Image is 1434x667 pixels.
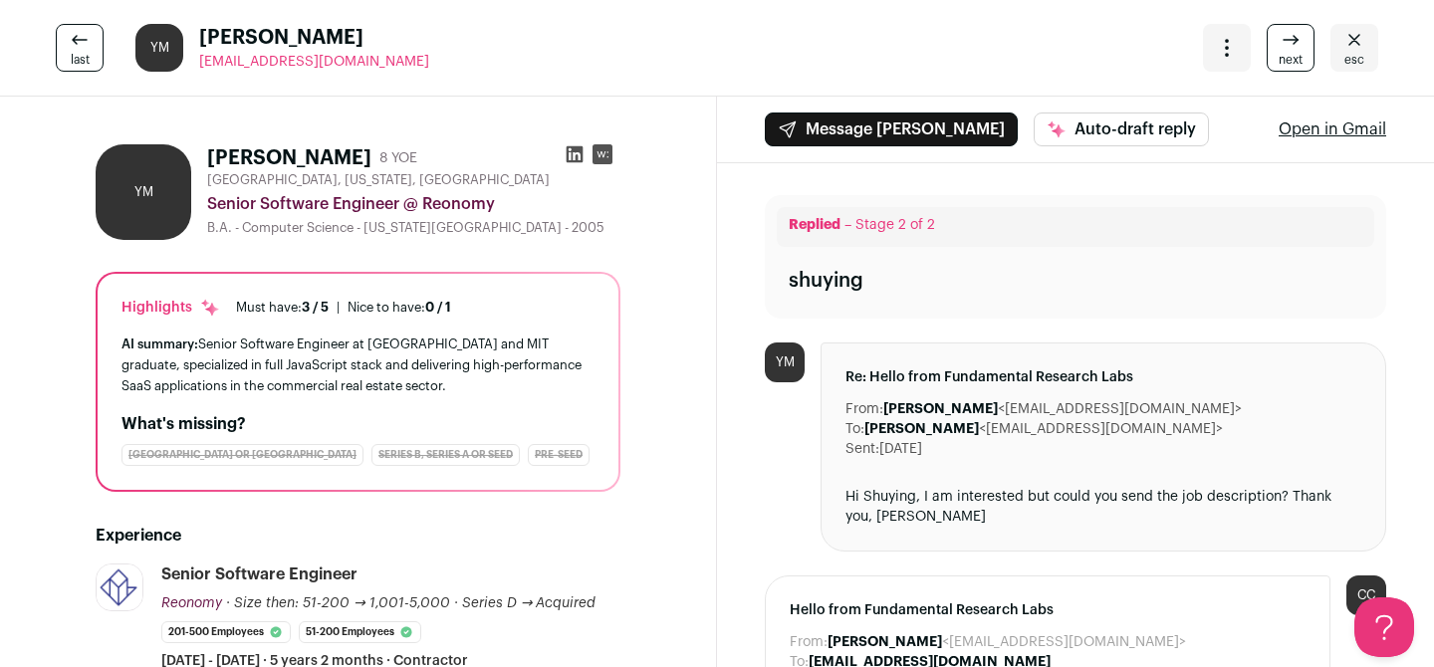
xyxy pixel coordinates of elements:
div: YM [765,342,805,382]
span: last [71,52,90,68]
div: Senior Software Engineer @ Reonomy [207,192,620,216]
dt: Sent: [845,439,879,459]
span: [GEOGRAPHIC_DATA], [US_STATE], [GEOGRAPHIC_DATA] [207,172,550,188]
span: [EMAIL_ADDRESS][DOMAIN_NAME] [199,55,429,69]
div: shuying [789,267,863,295]
iframe: Help Scout Beacon - Open [1354,597,1414,657]
span: · [454,593,458,613]
div: YM [135,24,183,72]
span: esc [1344,52,1364,68]
div: CC [1346,575,1386,615]
div: Must have: [236,300,329,316]
a: Close [1330,24,1378,72]
div: Pre-seed [528,444,590,466]
span: Hello from Fundamental Research Labs [790,600,1306,620]
div: Senior Software Engineer at [GEOGRAPHIC_DATA] and MIT graduate, specialized in full JavaScript st... [121,333,595,396]
button: Message [PERSON_NAME] [765,112,1018,146]
span: 0 / 1 [425,301,451,314]
button: Auto-draft reply [1034,112,1209,146]
span: Re: Hello from Fundamental Research Labs [845,367,1361,387]
img: a09516d929ebbb7762d153bc9641d6968dcaae5c5918a17173db0f8ca5755efb.jpg [97,564,142,610]
span: AI summary: [121,337,198,350]
dt: From: [790,632,828,652]
b: [PERSON_NAME] [828,635,942,649]
dd: <[EMAIL_ADDRESS][DOMAIN_NAME]> [864,419,1223,439]
dd: <[EMAIL_ADDRESS][DOMAIN_NAME]> [828,632,1186,652]
span: [PERSON_NAME] [199,24,429,52]
dt: From: [845,399,883,419]
span: · Size then: 51-200 → 1,001-5,000 [226,596,450,610]
span: – [844,218,851,232]
div: [GEOGRAPHIC_DATA] or [GEOGRAPHIC_DATA] [121,444,363,466]
h2: What's missing? [121,412,595,436]
span: 3 / 5 [302,301,329,314]
div: Series B, Series A or Seed [371,444,520,466]
button: Open dropdown [1203,24,1251,72]
span: Stage 2 of 2 [855,218,935,232]
div: YM [96,144,191,240]
a: Open in Gmail [1279,117,1386,141]
div: Highlights [121,298,220,318]
b: [PERSON_NAME] [883,402,998,416]
li: 51-200 employees [299,621,421,643]
a: [EMAIL_ADDRESS][DOMAIN_NAME] [199,52,429,72]
a: last [56,24,104,72]
ul: | [236,300,451,316]
div: Nice to have: [348,300,451,316]
a: next [1267,24,1314,72]
div: 8 YOE [379,148,417,168]
span: Replied [789,218,840,232]
dd: <[EMAIL_ADDRESS][DOMAIN_NAME]> [883,399,1242,419]
span: Series D → Acquired [462,596,597,610]
span: next [1279,52,1303,68]
div: Senior Software Engineer [161,563,358,585]
b: [PERSON_NAME] [864,422,979,436]
li: 201-500 employees [161,621,291,643]
h2: Experience [96,524,620,548]
dt: To: [845,419,864,439]
span: Reonomy [161,596,222,610]
h1: [PERSON_NAME] [207,144,371,172]
div: B.A. - Computer Science - [US_STATE][GEOGRAPHIC_DATA] - 2005 [207,220,620,236]
div: Hi Shuying, I am interested but could you send the job description? Thank you, [PERSON_NAME] [845,487,1361,527]
dd: [DATE] [879,439,922,459]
